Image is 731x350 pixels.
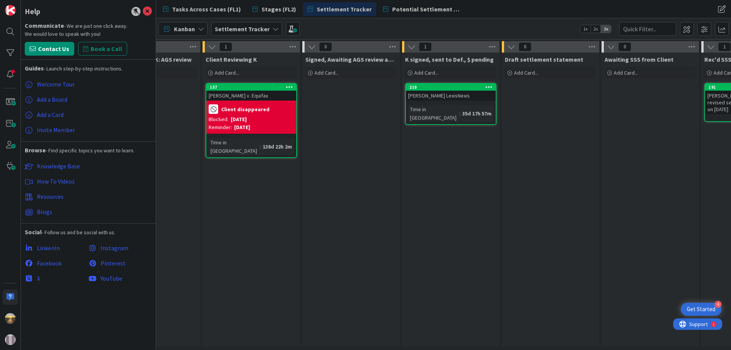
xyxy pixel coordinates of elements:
div: 35d 17h 57m [460,109,493,118]
a: YouTube [88,271,152,286]
button: Book a Call [78,42,127,56]
a: Potential Settlement (Discussions) [378,2,466,16]
img: avatar [5,334,16,345]
img: Visit kanbanzone.com [5,5,16,16]
div: - Launch step-by-step instructions. [25,64,152,73]
b: Communicate [25,22,64,29]
a: Facebook [25,256,88,271]
div: 210[PERSON_NAME] LexisNexis [406,84,496,101]
button: Contact Us [25,42,74,56]
div: [PERSON_NAME] LexisNexis [406,91,496,101]
span: Resources [37,193,64,200]
span: 2x [591,25,601,33]
span: Add Card... [414,69,439,76]
div: 210 [409,85,496,90]
span: Blogs [37,208,52,216]
div: 210 [406,84,496,91]
div: Blocked: [209,115,228,123]
div: Time in [GEOGRAPHIC_DATA] [209,138,260,155]
div: 157 [210,85,296,90]
span: X [37,275,40,282]
div: Get Started [687,305,715,313]
span: Add a Board [37,96,67,103]
b: Client disappeared [221,107,270,112]
div: 1 [40,3,41,9]
span: 1 [718,42,731,51]
input: Quick Filter... [619,22,676,36]
span: 1x [580,25,591,33]
div: Help [25,6,40,17]
span: Tasks Across Cases (FL1) [172,5,241,14]
a: How To Videos [25,174,152,189]
b: Guides [25,64,44,72]
span: Facebook [37,259,62,267]
span: YouTube [101,275,122,282]
div: 4 [715,301,721,308]
span: 0 [519,42,531,51]
div: 157[PERSON_NAME] v. Equifax [206,84,296,101]
span: Add a Card [37,111,64,118]
b: Settlement Tracker [215,25,270,33]
div: Open Get Started checklist, remaining modules: 4 [681,303,721,316]
span: Add Card... [215,69,239,76]
div: Reminder: [209,123,232,131]
span: Contact Us [38,44,69,53]
a: Tasks Across Cases (FL1) [158,2,246,16]
a: Settlement Tracker [303,2,376,16]
span: Settlement Tracker [317,5,372,14]
span: Welcome Tour [37,80,75,88]
a: Instagram [88,240,152,256]
span: LinkenIn [37,244,60,252]
span: 0 [319,42,332,51]
span: K signed, sent to Def., $ pending [405,56,494,63]
div: - Find specific topics you want to learn. [25,145,152,155]
span: : [260,142,261,151]
span: Client Reviewing K [206,56,257,63]
span: Signed, Awaiting AGS review and return to Defendant [305,56,397,63]
a: Stages (FL2) [248,2,301,16]
span: Add Card... [614,69,638,76]
div: [DATE] [231,115,247,123]
span: Knowledge Base [37,162,80,170]
a: X [25,271,88,286]
div: - We are just one click away. [25,21,152,30]
span: Add Card... [514,69,538,76]
span: Kanban [174,24,195,34]
span: 0 [618,42,631,51]
a: LinkenIn [25,240,88,256]
span: 1 [419,42,432,51]
a: Knowledge Base [25,158,152,174]
b: Browse [25,146,46,154]
div: 157 [206,84,296,91]
span: Add Card... [314,69,339,76]
span: Support [16,1,35,10]
span: Draft settlement statement [505,56,583,63]
span: Potential Settlement (Discussions) [392,5,461,14]
div: We would love to speak with you! [25,30,152,38]
b: Social [25,228,42,236]
img: AS [5,313,16,324]
div: - Follow us and be social with us. [25,227,152,237]
span: Invite Member [37,126,75,134]
div: [DATE] [234,123,250,131]
span: Instagram [101,244,128,252]
span: Pinterest [101,259,126,267]
span: 1 [219,42,232,51]
div: 138d 22h 2m [261,142,294,151]
a: Pinterest [88,256,152,271]
span: How To Videos [37,177,75,185]
a: Resources [25,189,152,204]
span: Book a Call [91,44,122,53]
div: [PERSON_NAME] v. Equifax [206,91,296,101]
span: Stages (FL2) [262,5,296,14]
span: Awaiting SSS from Client [605,56,674,63]
div: Time in [GEOGRAPHIC_DATA] [408,105,459,122]
span: 3x [601,25,611,33]
a: Blogs [25,204,152,219]
span: : [459,109,460,118]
